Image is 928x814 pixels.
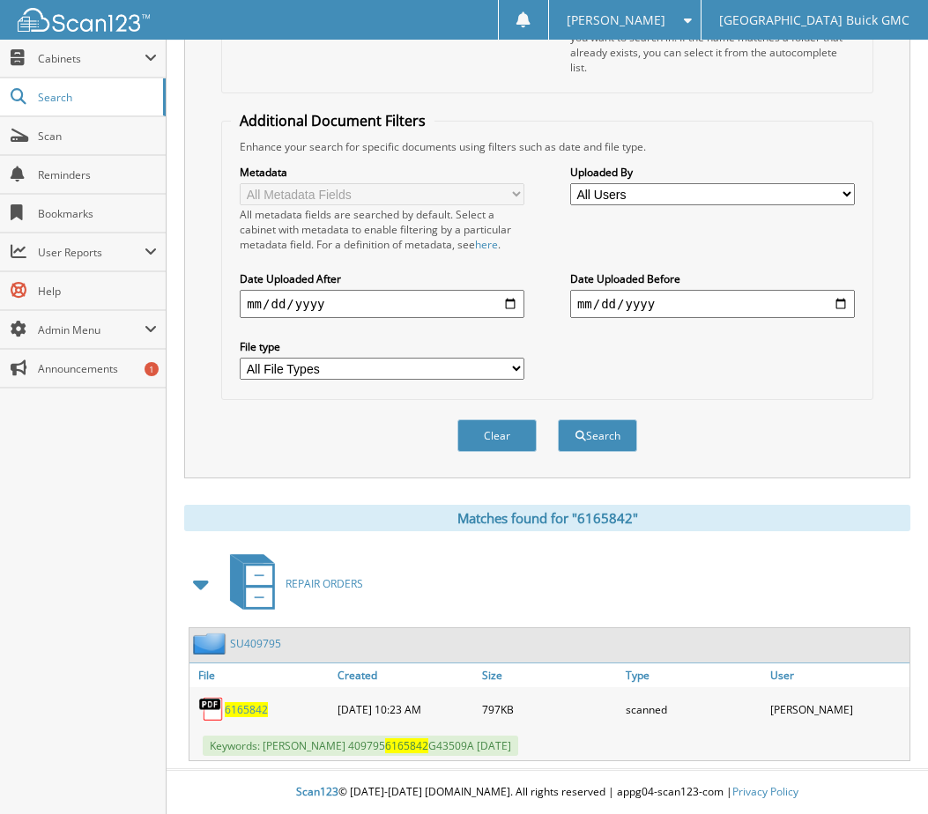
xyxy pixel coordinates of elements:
[478,663,621,687] a: Size
[478,692,621,727] div: 797KB
[38,245,145,260] span: User Reports
[38,129,157,144] span: Scan
[203,736,518,756] span: Keywords: [PERSON_NAME] 409795 G43509A [DATE]
[570,271,855,286] label: Date Uploaded Before
[184,505,910,531] div: Matches found for "6165842"
[286,576,363,591] span: REPAIR ORDERS
[621,663,765,687] a: Type
[145,362,159,376] div: 1
[719,15,909,26] span: [GEOGRAPHIC_DATA] Buick GMC
[225,702,268,717] a: 6165842
[38,51,145,66] span: Cabinets
[570,290,855,318] input: end
[570,165,855,180] label: Uploaded By
[240,290,524,318] input: start
[230,636,281,651] a: SU409795
[38,322,145,337] span: Admin Menu
[18,8,150,32] img: scan123-logo-white.svg
[333,692,477,727] div: [DATE] 10:23 AM
[732,784,798,799] a: Privacy Policy
[38,90,154,105] span: Search
[38,167,157,182] span: Reminders
[567,15,665,26] span: [PERSON_NAME]
[193,633,230,655] img: folder2.png
[766,692,909,727] div: [PERSON_NAME]
[240,271,524,286] label: Date Uploaded After
[167,771,928,814] div: © [DATE]-[DATE] [DOMAIN_NAME]. All rights reserved | appg04-scan123-com |
[231,111,434,130] legend: Additional Document Filters
[231,139,864,154] div: Enhance your search for specific documents using filters such as date and file type.
[240,207,524,252] div: All metadata fields are searched by default. Select a cabinet with metadata to enable filtering b...
[219,549,363,618] a: REPAIR ORDERS
[385,738,428,753] span: 6165842
[621,692,765,727] div: scanned
[198,696,225,722] img: PDF.png
[296,784,338,799] span: Scan123
[475,237,498,252] a: here
[240,339,524,354] label: File type
[558,419,637,452] button: Search
[457,419,537,452] button: Clear
[240,165,524,180] label: Metadata
[766,663,909,687] a: User
[333,663,477,687] a: Created
[38,361,157,376] span: Announcements
[38,284,157,299] span: Help
[189,663,333,687] a: File
[38,206,157,221] span: Bookmarks
[570,15,855,75] div: Select a cabinet and begin typing the name of the folder you want to search in. If the name match...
